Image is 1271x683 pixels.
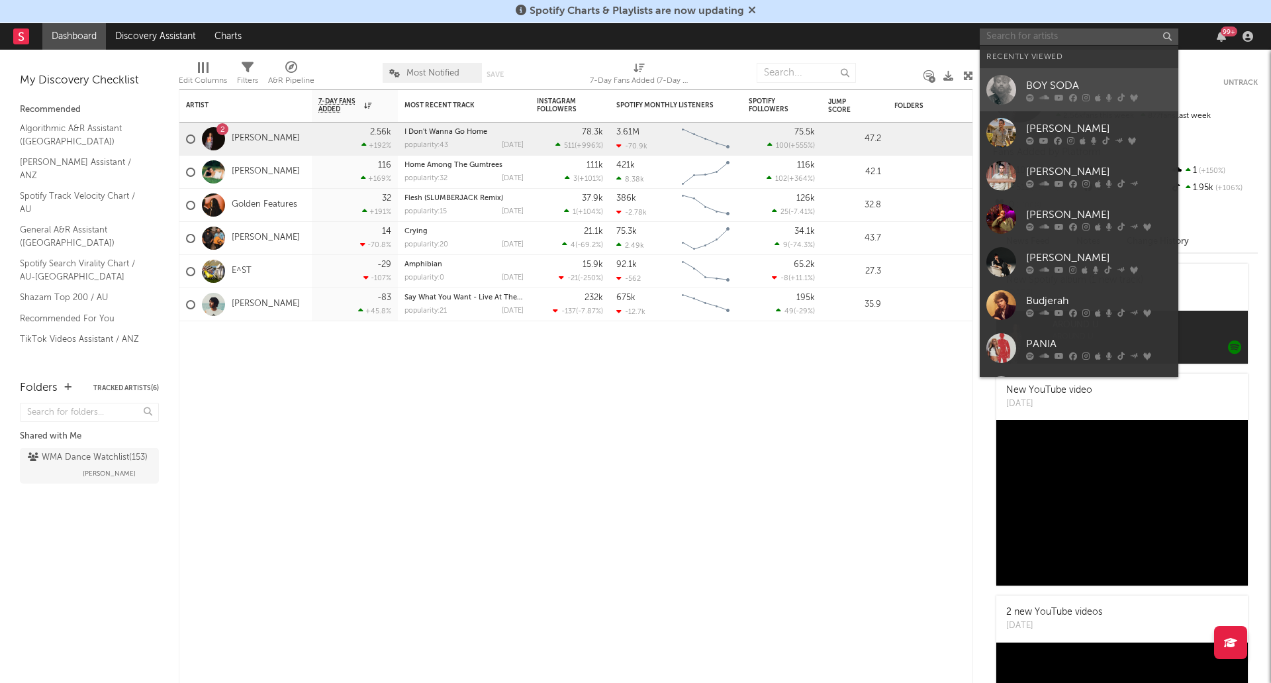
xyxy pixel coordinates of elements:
[1217,31,1226,42] button: 99+
[83,466,136,482] span: [PERSON_NAME]
[20,121,146,148] a: Algorithmic A&R Assistant ([GEOGRAPHIC_DATA])
[590,73,689,89] div: 7-Day Fans Added (7-Day Fans Added)
[179,73,227,89] div: Edit Columns
[772,207,815,216] div: ( )
[776,142,788,150] span: 100
[772,274,815,282] div: ( )
[370,128,391,136] div: 2.56k
[553,307,603,315] div: ( )
[828,131,881,147] div: 47.2
[616,307,645,316] div: -12.7k
[794,128,815,136] div: 75.5k
[616,128,639,136] div: 3.61M
[186,101,285,109] div: Artist
[676,255,735,288] svg: Chart title
[20,429,159,445] div: Shared with Me
[502,208,524,215] div: [DATE]
[776,307,815,315] div: ( )
[362,207,391,216] div: +191 %
[562,240,603,249] div: ( )
[361,174,391,183] div: +169 %
[358,307,391,315] div: +45.8 %
[573,209,576,216] span: 1
[578,308,601,315] span: -7.87 %
[767,141,815,150] div: ( )
[404,228,524,235] div: Crying
[378,161,391,170] div: 116
[20,73,159,89] div: My Discovery Checklist
[205,23,251,50] a: Charts
[561,308,576,315] span: -137
[797,161,815,170] div: 116k
[1170,180,1258,197] div: 1.95k
[382,194,391,203] div: 32
[828,264,881,280] div: 27.3
[828,98,861,114] div: Jump Score
[775,240,815,249] div: ( )
[404,162,502,169] a: Home Among The Gumtrees
[780,275,788,282] span: -8
[20,403,159,422] input: Search for folders...
[20,102,159,118] div: Recommended
[676,123,735,156] svg: Chart title
[775,176,787,183] span: 102
[404,294,524,301] div: Say What You Want - Live At The Sydney Opera House
[828,164,881,180] div: 42.1
[28,450,148,466] div: WMA Dance Watchlist ( 153 )
[404,195,503,202] a: Flesh (SLUMBERJACK Remix)
[502,307,524,315] div: [DATE]
[20,155,146,182] a: [PERSON_NAME] Assistant / ANZ
[585,293,603,302] div: 232k
[796,308,813,315] span: -29 %
[1006,397,1092,411] div: [DATE]
[232,299,300,310] a: [PERSON_NAME]
[487,71,504,78] button: Save
[582,128,603,136] div: 78.3k
[237,73,258,89] div: Filters
[616,241,644,250] div: 2.49k
[268,73,314,89] div: A&R Pipeline
[757,63,856,83] input: Search...
[537,97,583,113] div: Instagram Followers
[616,208,647,217] div: -2.78k
[237,56,258,95] div: Filters
[980,370,1178,413] a: Balu Brigada
[828,197,881,213] div: 32.8
[790,275,813,282] span: +11.1 %
[404,208,447,215] div: popularity: 15
[577,142,601,150] span: +996 %
[564,207,603,216] div: ( )
[571,242,575,249] span: 4
[780,209,788,216] span: 25
[577,242,601,249] span: -69.2 %
[406,69,459,78] span: Most Notified
[616,194,636,203] div: 386k
[360,240,391,249] div: -70.8 %
[578,209,601,216] span: +104 %
[1006,384,1092,397] div: New YouTube video
[564,142,575,150] span: 511
[1026,207,1172,223] div: [PERSON_NAME]
[587,161,603,170] div: 111k
[980,327,1178,370] a: PANIA
[980,28,1178,45] input: Search for artists
[980,240,1178,284] a: [PERSON_NAME]
[1221,26,1237,36] div: 99 +
[404,129,524,136] div: I Don't Wanna Go Home
[1026,164,1172,180] div: [PERSON_NAME]
[404,294,594,301] a: Say What You Want - Live At The [GEOGRAPHIC_DATA]
[796,194,815,203] div: 126k
[767,174,815,183] div: ( )
[790,209,813,216] span: -7.41 %
[676,222,735,255] svg: Chart title
[404,241,448,248] div: popularity: 20
[179,56,227,95] div: Edit Columns
[559,274,603,282] div: ( )
[1026,293,1172,309] div: Budjerah
[404,175,447,182] div: popularity: 32
[590,56,689,95] div: 7-Day Fans Added (7-Day Fans Added)
[404,274,444,282] div: popularity: 0
[404,101,504,109] div: Most Recent Track
[1170,162,1258,180] div: 1
[20,223,146,250] a: General A&R Assistant ([GEOGRAPHIC_DATA])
